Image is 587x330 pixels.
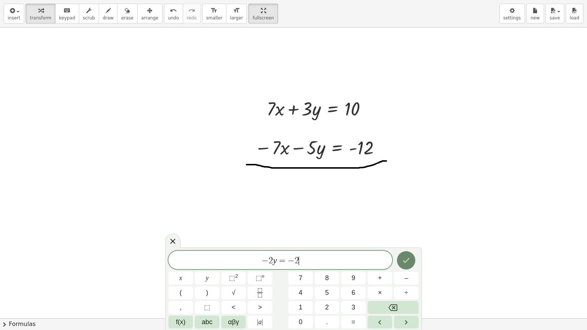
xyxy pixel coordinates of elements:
[288,301,313,314] button: 1
[206,273,209,283] span: y
[394,286,419,299] button: Divide
[99,4,118,23] button: draw
[394,316,419,329] button: Right arrow
[499,4,525,23] button: settings
[351,302,355,312] span: 3
[137,4,163,23] button: arrange
[368,272,392,285] button: Plus
[299,273,302,283] span: 7
[257,317,263,327] span: a
[404,273,408,283] span: –
[221,316,246,329] button: Greek alphabet
[168,15,179,21] span: undo
[326,317,328,327] span: .
[315,286,339,299] button: 5
[221,272,246,285] button: Squared
[295,256,299,265] span: 2
[248,316,272,329] button: Absolute value
[315,301,339,314] button: 2
[59,15,75,21] span: keypad
[378,288,382,298] span: ×
[195,272,219,285] button: y
[117,4,137,23] button: erase
[315,316,339,329] button: .
[299,302,302,312] span: 1
[570,15,579,21] span: load
[248,272,272,285] button: Superscript
[188,6,195,15] i: redo
[368,301,419,314] button: Backspace
[351,317,356,327] span: =
[288,272,313,285] button: 7
[252,15,274,21] span: fullscreen
[341,301,366,314] button: 3
[299,256,299,265] span: ​
[168,301,193,314] button: ,
[195,286,219,299] button: )
[325,302,329,312] span: 2
[288,316,313,329] button: 0
[4,4,24,23] button: insert
[168,272,193,285] button: x
[277,256,288,265] span: =
[550,15,560,21] span: save
[257,318,259,326] span: |
[202,4,226,23] button: format_sizesmaller
[229,274,235,282] span: ⬚
[231,302,236,312] span: <
[341,316,366,329] button: Equals
[351,273,355,283] span: 9
[325,273,329,283] span: 8
[248,4,278,23] button: fullscreen
[351,288,355,298] span: 6
[315,272,339,285] button: 8
[394,272,419,285] button: Minus
[262,256,269,265] span: −
[202,317,212,327] span: abc
[269,256,273,265] span: 2
[232,288,236,298] span: √
[180,302,182,312] span: ,
[211,6,218,15] i: format_size
[83,15,95,21] span: scrub
[30,15,51,21] span: transform
[262,318,263,326] span: |
[180,288,182,298] span: (
[206,288,208,298] span: )
[235,273,238,279] sup: 2
[273,256,277,265] var: y
[221,301,246,314] button: Less than
[368,286,392,299] button: Times
[233,6,240,15] i: format_size
[8,15,20,21] span: insert
[288,256,295,265] span: −
[183,4,201,23] button: redoredo
[79,4,99,23] button: scrub
[531,15,540,21] span: new
[195,316,219,329] button: Alphabet
[288,286,313,299] button: 4
[566,4,583,23] button: load
[206,15,222,21] span: smaller
[55,4,79,23] button: keyboardkeypad
[397,251,415,269] button: Done
[299,288,302,298] span: 4
[546,4,564,23] button: save
[258,302,262,312] span: >
[228,317,239,327] span: αβγ
[195,301,219,314] button: Placeholder
[248,286,272,299] button: Fraction
[378,273,382,283] span: +
[179,273,182,283] span: x
[168,286,193,299] button: (
[187,15,197,21] span: redo
[63,6,70,15] i: keyboard
[26,4,55,23] button: transform
[230,15,243,21] span: larger
[141,15,158,21] span: arrange
[341,272,366,285] button: 9
[121,15,133,21] span: erase
[170,6,177,15] i: undo
[226,4,247,23] button: format_sizelarger
[405,288,408,298] span: ÷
